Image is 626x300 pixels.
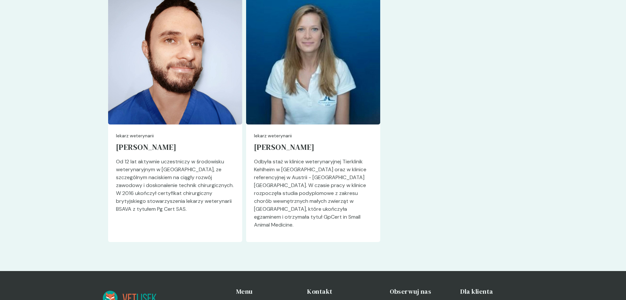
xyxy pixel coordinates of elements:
[116,132,234,139] p: lekarz weterynarii
[254,158,372,234] p: Odbyła staż w klinice weterynaryjnej Tierklinik Kehlheim w [GEOGRAPHIC_DATA] oraz w klinice refer...
[236,287,299,296] h4: Menu
[116,139,234,158] a: [PERSON_NAME]
[254,139,372,158] a: [PERSON_NAME]
[460,287,523,296] h4: Dla klienta
[116,158,234,218] p: Od 12 lat aktywnie uczestniczy w środowisku weterynaryjnym w [GEOGRAPHIC_DATA], ze szczególnym na...
[307,287,382,296] h4: Kontakt
[254,132,372,139] p: lekarz weterynarii
[390,287,452,296] h4: Obserwuj nas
